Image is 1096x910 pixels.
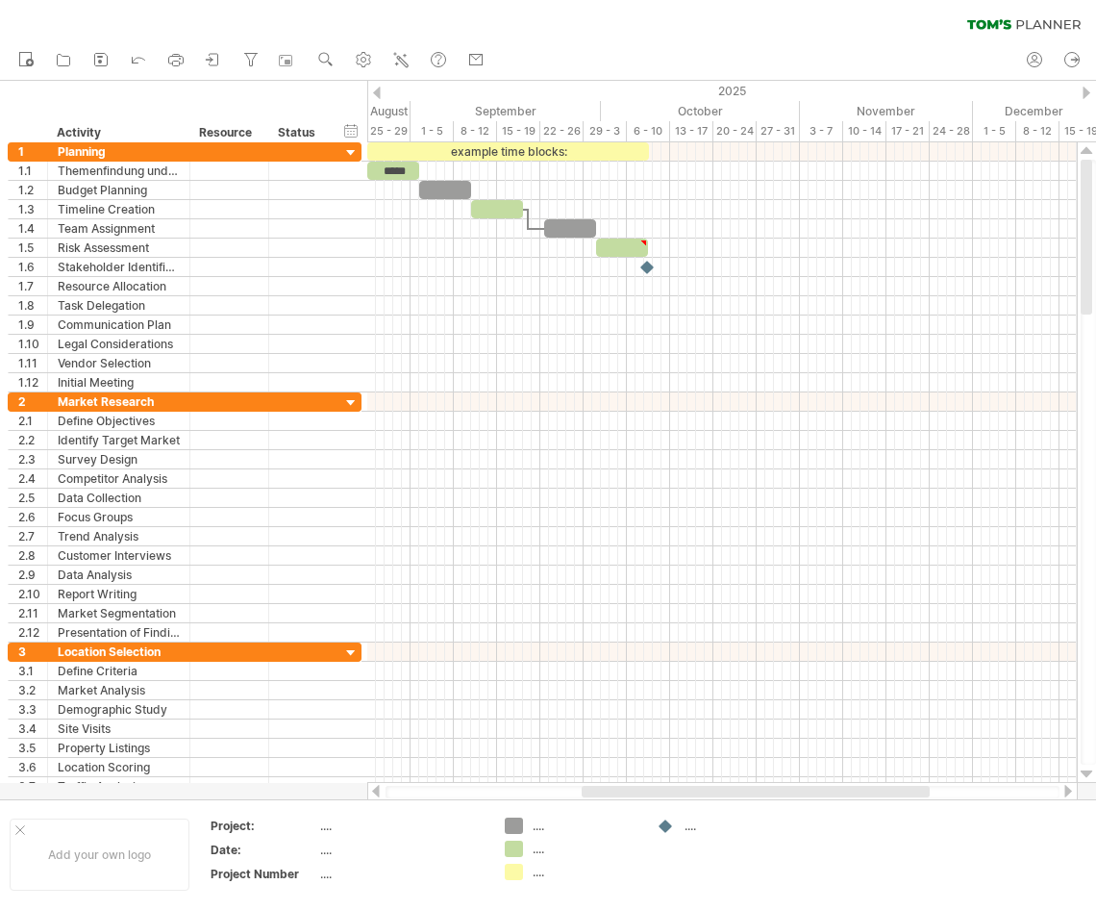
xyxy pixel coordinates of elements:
[18,239,47,257] div: 1.5
[58,623,180,642] div: Presentation of Findings
[58,296,180,315] div: Task Delegation
[18,412,47,430] div: 2.1
[886,121,930,141] div: 17 - 21
[199,123,258,142] div: Resource
[58,412,180,430] div: Define Objectives
[18,219,47,238] div: 1.4
[540,121,584,141] div: 22 - 26
[320,842,482,858] div: ....
[18,296,47,315] div: 1.8
[18,335,47,353] div: 1.10
[58,392,180,411] div: Market Research
[58,239,180,257] div: Risk Assessment
[533,864,637,880] div: ....
[18,527,47,545] div: 2.7
[454,121,497,141] div: 8 - 12
[211,866,316,882] div: Project Number
[58,335,180,353] div: Legal Considerations
[58,758,180,776] div: Location Scoring
[685,818,789,834] div: ....
[58,662,180,680] div: Define Criteria
[58,316,180,334] div: Communication Plan
[18,777,47,796] div: 3.7
[533,841,637,857] div: ....
[18,604,47,622] div: 2.11
[58,700,180,719] div: Demographic Study
[58,739,180,757] div: Property Listings
[627,121,670,141] div: 6 - 10
[843,121,886,141] div: 10 - 14
[57,123,179,142] div: Activity
[18,258,47,276] div: 1.6
[973,121,1016,141] div: 1 - 5
[58,566,180,584] div: Data Analysis
[18,316,47,334] div: 1.9
[58,777,180,796] div: Traffic Analysis
[18,720,47,738] div: 3.4
[757,121,800,141] div: 27 - 31
[58,508,180,526] div: Focus Groups
[800,101,973,121] div: November 2025
[58,431,180,449] div: Identify Target Market
[411,101,601,121] div: September 2025
[1016,121,1059,141] div: 8 - 12
[58,450,180,468] div: Survey Design
[58,546,180,565] div: Customer Interviews
[367,121,411,141] div: 25 - 29
[58,469,180,488] div: Competitor Analysis
[18,566,47,584] div: 2.9
[58,181,180,199] div: Budget Planning
[411,121,454,141] div: 1 - 5
[58,604,180,622] div: Market Segmentation
[58,162,180,180] div: Themenfindung und Literaturrecherche
[18,142,47,161] div: 1
[713,121,757,141] div: 20 - 24
[930,121,973,141] div: 24 - 28
[18,373,47,392] div: 1.12
[18,585,47,603] div: 2.10
[58,527,180,545] div: Trend Analysis
[58,354,180,372] div: Vendor Selection
[18,354,47,372] div: 1.11
[18,200,47,218] div: 1.3
[58,219,180,238] div: Team Assignment
[58,373,180,392] div: Initial Meeting
[278,123,320,142] div: Status
[10,819,189,891] div: Add your own logo
[320,818,482,834] div: ....
[58,720,180,738] div: Site Visits
[367,142,649,161] div: example time blocks:
[18,662,47,680] div: 3.1
[18,450,47,468] div: 2.3
[18,469,47,488] div: 2.4
[58,681,180,699] div: Market Analysis
[18,489,47,507] div: 2.5
[18,508,47,526] div: 2.6
[670,121,713,141] div: 13 - 17
[18,162,47,180] div: 1.1
[584,121,627,141] div: 29 - 3
[601,101,800,121] div: October 2025
[58,200,180,218] div: Timeline Creation
[18,546,47,565] div: 2.8
[18,623,47,642] div: 2.12
[18,431,47,449] div: 2.2
[497,121,540,141] div: 15 - 19
[58,258,180,276] div: Stakeholder Identification
[18,758,47,776] div: 3.6
[58,277,180,295] div: Resource Allocation
[18,277,47,295] div: 1.7
[58,585,180,603] div: Report Writing
[800,121,843,141] div: 3 - 7
[211,818,316,834] div: Project:
[58,142,180,161] div: Planning
[58,489,180,507] div: Data Collection
[18,700,47,719] div: 3.3
[18,181,47,199] div: 1.2
[18,681,47,699] div: 3.2
[18,739,47,757] div: 3.5
[18,392,47,411] div: 2
[320,866,482,882] div: ....
[533,818,637,834] div: ....
[58,643,180,661] div: Location Selection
